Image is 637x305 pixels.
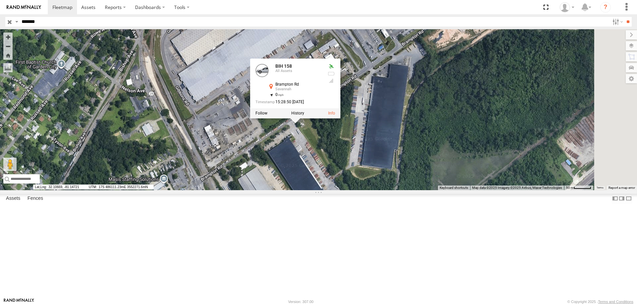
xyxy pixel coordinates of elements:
[327,78,335,84] div: Last Event GSM Signal Strength
[275,63,292,69] a: BIH 158
[4,298,34,305] a: Visit our Website
[626,74,637,83] label: Map Settings
[7,5,41,10] img: rand-logo.svg
[14,17,19,27] label: Search Query
[275,69,322,73] div: All Assets
[3,33,13,41] button: Zoom in
[625,194,632,203] label: Hide Summary Table
[291,111,304,115] label: View Asset History
[610,17,624,27] label: Search Filter Options
[557,2,577,12] div: Nele .
[328,111,335,115] a: View Asset Details
[327,64,335,69] div: Valid GPS Fix
[440,186,468,190] button: Keyboard shortcuts
[3,41,13,51] button: Zoom out
[288,300,314,304] div: Version: 307.00
[255,111,267,115] label: Realtime tracking of Asset
[275,93,284,97] span: 0
[608,186,635,190] a: Report a map error
[3,158,17,171] button: Drag Pegman onto the map to open Street View
[598,300,633,304] a: Terms and Conditions
[275,88,322,92] div: Savannah
[24,194,46,203] label: Fences
[564,186,593,190] button: Map Scale: 50 m per 49 pixels
[87,185,154,190] span: 17S 486111.23mE 3552271.6mN
[3,51,13,60] button: Zoom Home
[612,194,618,203] label: Dock Summary Table to the Left
[567,300,633,304] div: © Copyright 2025 -
[255,64,269,77] a: View Asset Details
[566,186,574,190] span: 50 m
[472,186,562,190] span: Map data ©2025 Imagery ©2025 Airbus, Maxar Technologies
[275,82,322,87] div: Brampton Rd
[597,187,603,189] a: Terms (opens in new tab)
[3,194,24,203] label: Assets
[327,71,335,76] div: No battery health information received from this device.
[600,2,611,13] i: ?
[618,194,625,203] label: Dock Summary Table to the Right
[3,63,13,72] label: Measure
[33,185,86,190] span: 32.10669, -81.14721
[255,100,322,104] div: Date/time of location update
